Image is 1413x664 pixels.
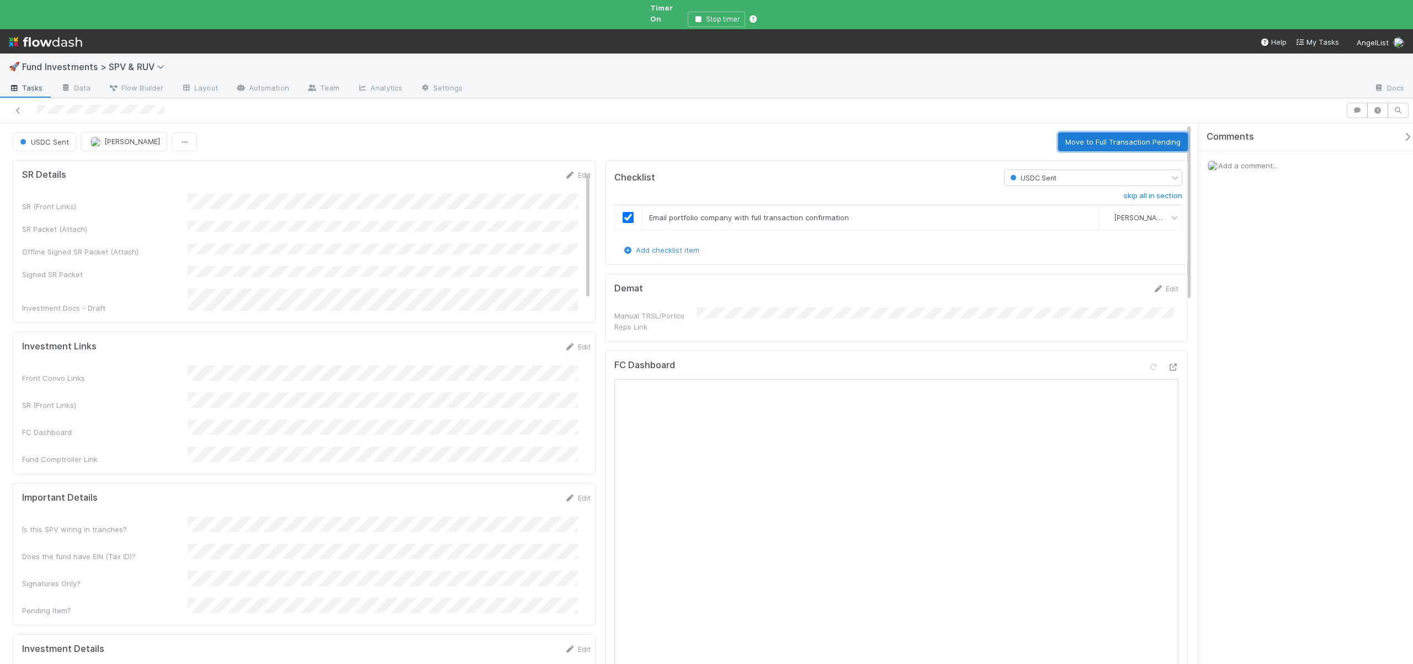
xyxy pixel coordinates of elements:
[650,2,683,24] span: Timer On
[298,80,348,98] a: Team
[227,80,298,98] a: Automation
[411,80,471,98] a: Settings
[172,80,227,98] a: Layout
[650,3,673,23] span: Timer On
[1124,192,1182,205] a: skip all in section
[22,427,188,438] div: FC Dashboard
[1058,132,1188,151] button: Move to Full Transaction Pending
[614,360,675,371] h5: FC Dashboard
[614,310,697,332] div: Manual TRSL/Portco Reps Link
[688,12,745,27] button: Stop timer
[52,80,99,98] a: Data
[22,246,188,257] div: Offline Signed SR Packet (Attach)
[22,269,188,280] div: Signed SR Packet
[649,213,849,222] span: Email portfolio company with full transaction confirmation
[18,137,69,146] span: USDC Sent
[22,302,188,314] div: Investment Docs - Draft
[565,645,591,654] a: Edit
[108,82,163,93] span: Flow Builder
[1393,37,1404,48] img: avatar_d02a2cc9-4110-42ea-8259-e0e2573f4e82.png
[565,171,591,179] a: Edit
[90,136,101,147] img: avatar_e764f80f-affb-48ed-b536-deace7b998a7.png
[1008,174,1056,182] span: USDC Sent
[22,201,188,212] div: SR (Front Links)
[623,246,699,254] a: Add checklist item
[614,283,643,294] h5: Demat
[1260,36,1287,47] div: Help
[22,551,188,562] div: Does the fund have EIN (Tax ID)?
[22,578,188,589] div: Signatures Only?
[348,80,411,98] a: Analytics
[565,493,591,502] a: Edit
[13,132,76,151] button: USDC Sent
[104,137,160,146] span: [PERSON_NAME]
[22,400,188,411] div: SR (Front Links)
[1357,38,1389,47] span: AngelList
[22,644,104,655] h5: Investment Details
[9,82,43,93] span: Tasks
[22,224,188,235] div: SR Packet (Attach)
[81,132,167,151] button: [PERSON_NAME]
[1365,80,1413,98] a: Docs
[22,61,170,72] span: Fund Investments > SPV & RUV
[1152,284,1178,293] a: Edit
[22,605,188,616] div: Pending Item?
[1218,161,1278,170] span: Add a comment...
[22,524,188,535] div: Is this SPV wiring in tranches?
[22,169,66,180] h5: SR Details
[565,342,591,351] a: Edit
[22,341,97,352] h5: Investment Links
[1295,36,1339,47] a: My Tasks
[9,33,82,51] img: logo-inverted-e16ddd16eac7371096b0.svg
[1104,213,1113,222] img: avatar_d02a2cc9-4110-42ea-8259-e0e2573f4e82.png
[1207,131,1254,142] span: Comments
[22,492,98,503] h5: Important Details
[1114,213,1168,221] span: [PERSON_NAME]
[1295,38,1339,46] span: My Tasks
[22,454,188,465] div: Fund Comptroller Link
[1207,160,1218,171] img: avatar_d02a2cc9-4110-42ea-8259-e0e2573f4e82.png
[22,373,188,384] div: Front Convo Links
[614,172,655,183] h5: Checklist
[99,80,172,98] a: Flow Builder
[1124,192,1182,200] h6: skip all in section
[9,62,20,71] span: 🚀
